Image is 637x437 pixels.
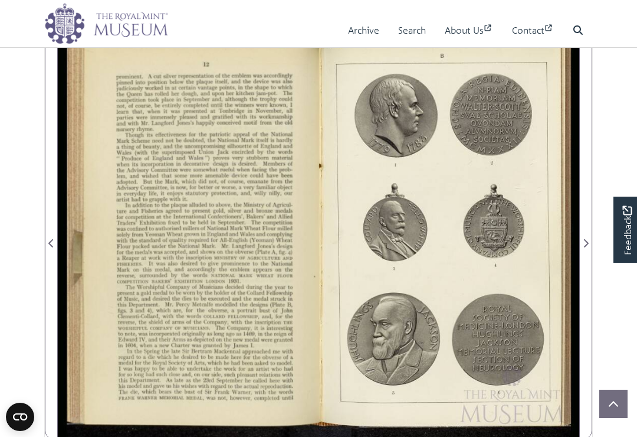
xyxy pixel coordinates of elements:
[398,14,426,47] a: Search
[44,3,168,44] img: logo_wide.png
[599,390,628,418] button: Scroll to top
[613,197,637,263] a: Would you like to provide feedback?
[445,14,493,47] a: About Us
[512,14,554,47] a: Contact
[6,403,34,431] button: Open CMP widget
[620,206,634,255] span: Feedback
[348,14,379,47] a: Archive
